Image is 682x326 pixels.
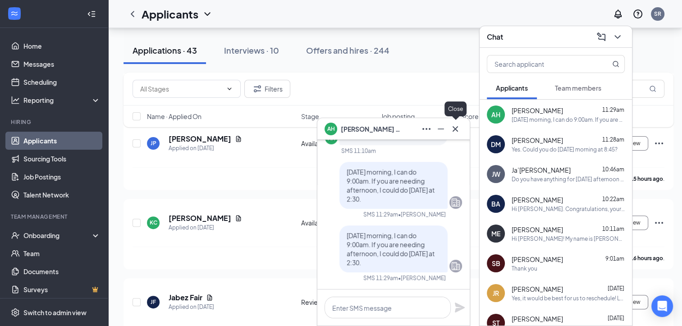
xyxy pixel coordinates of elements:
input: Search applicant [487,55,594,73]
div: Hi [PERSON_NAME]! My name is [PERSON_NAME]. I am the Recruitment and Retention Coordinator for [D... [512,235,625,243]
div: Switch to admin view [23,308,87,317]
svg: MagnifyingGlass [612,60,619,68]
svg: Ellipses [421,124,432,134]
svg: Company [450,197,461,208]
a: Scheduling [23,73,101,91]
div: Hi [PERSON_NAME]. Congratulations, your meeting with [DEMOGRAPHIC_DATA]-fil-A for Back of House P... [512,205,625,213]
button: Filter Filters [244,80,290,98]
span: [PERSON_NAME] [512,195,563,204]
a: Team [23,244,101,262]
svg: Document [235,215,242,222]
svg: Analysis [11,96,20,105]
div: Team Management [11,213,99,220]
svg: MagnifyingGlass [649,85,656,92]
svg: Ellipses [654,217,664,228]
div: Hiring [11,118,99,126]
a: Talent Network [23,186,101,204]
span: [DATE] morning, I can do 9:00am. If you are needing afternoon, I could do [DATE] at 2:30. [347,168,435,203]
span: Name · Applied On [147,112,201,121]
div: Review Stage [301,298,375,307]
div: Interviews · 10 [224,45,279,56]
span: • [PERSON_NAME] [398,274,446,282]
button: Minimize [434,122,448,136]
div: JW [492,170,500,179]
span: 11:29am [602,106,624,113]
button: ComposeMessage [594,30,609,44]
div: [DATE] morning, I can do 9:00am. If you are needing afternoon, I could do [DATE] at 2:30. [512,116,625,124]
button: Cross [448,122,462,136]
b: 16 hours ago [630,255,663,262]
div: KC [150,219,157,226]
div: DM [491,140,501,149]
span: [DATE] [608,315,624,321]
a: Applicants [23,132,101,150]
a: Messages [23,55,101,73]
a: Job Postings [23,168,101,186]
span: 10:46am [602,166,624,173]
h3: Chat [487,32,503,42]
span: • [PERSON_NAME] [398,211,446,218]
div: Close [444,101,467,116]
h5: Jabez Fair [169,293,202,303]
div: Thank you [512,265,537,272]
div: Reporting [23,96,101,105]
span: [PERSON_NAME] [512,285,563,294]
svg: Document [235,135,242,142]
svg: Company [450,261,461,271]
div: SB [492,259,500,268]
a: Documents [23,262,101,280]
svg: ComposeMessage [596,32,607,42]
h5: [PERSON_NAME] [169,213,231,223]
div: Offers and hires · 244 [306,45,389,56]
span: 10:22am [602,196,624,202]
svg: ChevronDown [202,9,213,19]
div: AH [491,110,500,119]
span: Ja’[PERSON_NAME] [512,165,571,174]
span: [DATE] [608,285,624,292]
svg: ChevronDown [226,85,233,92]
div: Applied on [DATE] [169,223,242,232]
span: 9:01am [605,255,624,262]
span: [PERSON_NAME] [512,106,563,115]
svg: Settings [11,308,20,317]
div: JF [151,298,156,306]
div: Yes. Could you do [DATE] morning at 8:45? [512,146,618,153]
svg: Minimize [435,124,446,134]
div: ME [491,229,500,238]
h5: [PERSON_NAME] [169,134,231,144]
span: Score [461,112,479,121]
div: Availability [301,218,375,227]
div: Applications · 43 [133,45,197,56]
div: Applied on [DATE] [169,144,242,153]
span: [PERSON_NAME] [512,225,563,234]
div: SR [654,10,661,18]
svg: Cross [450,124,461,134]
button: Ellipses [419,122,434,136]
span: Stage [301,112,319,121]
div: BA [491,199,500,208]
svg: UserCheck [11,231,20,240]
div: Onboarding [23,231,93,240]
div: JR [493,289,499,298]
div: Yes, it would be best for us to reschedule! Let me know once you have transportation and we can f... [512,294,625,302]
svg: Notifications [613,9,623,19]
div: SMS 11:29am [363,274,398,282]
div: SMS 11:10am [341,147,376,155]
span: [DATE] morning, I can do 9:00am. If you are needing afternoon, I could do [DATE] at 2:30. [347,231,435,266]
button: ChevronDown [610,30,625,44]
span: 11:28am [602,136,624,143]
b: 15 hours ago [630,175,663,182]
div: Applied on [DATE] [169,303,214,312]
span: [PERSON_NAME] [512,314,563,323]
div: SMS 11:29am [363,211,398,218]
input: All Stages [140,84,222,94]
a: Home [23,37,101,55]
div: Do you have anything for [DATE] afternoon or evening? [512,175,625,183]
div: Open Intercom Messenger [651,295,673,317]
svg: ChevronLeft [127,9,138,19]
a: SurveysCrown [23,280,101,298]
span: [PERSON_NAME] [512,255,563,264]
div: JP [151,139,156,147]
span: Job posting [381,112,415,121]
